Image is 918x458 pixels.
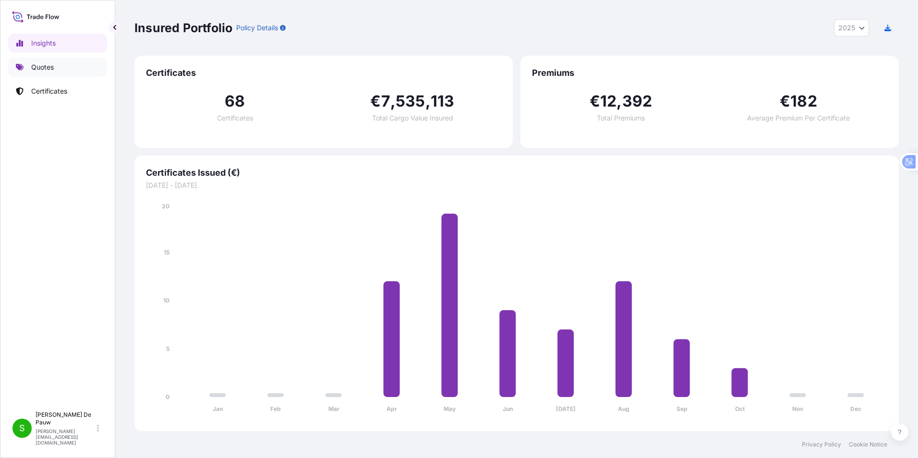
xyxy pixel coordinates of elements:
[849,441,887,448] a: Cookie Notice
[270,405,281,412] tspan: Feb
[556,405,576,412] tspan: [DATE]
[381,94,390,109] span: 7
[31,38,56,48] p: Insights
[36,428,95,446] p: [PERSON_NAME][EMAIL_ADDRESS][DOMAIN_NAME]
[735,405,745,412] tspan: Oct
[217,115,253,121] span: Certificates
[31,86,67,96] p: Certificates
[8,34,107,53] a: Insights
[162,203,169,210] tspan: 20
[164,249,169,256] tspan: 15
[166,393,169,400] tspan: 0
[792,405,804,412] tspan: Nov
[372,115,453,121] span: Total Cargo Value Insured
[387,405,397,412] tspan: Apr
[503,405,513,412] tspan: Jun
[146,181,887,190] span: [DATE] - [DATE]
[532,67,887,79] span: Premiums
[8,58,107,77] a: Quotes
[146,67,501,79] span: Certificates
[166,345,169,352] tspan: 5
[676,405,688,412] tspan: Sep
[146,167,887,179] span: Certificates Issued (€)
[838,23,855,33] span: 2025
[616,94,622,109] span: ,
[790,94,817,109] span: 182
[600,94,616,109] span: 12
[396,94,425,109] span: 535
[31,62,54,72] p: Quotes
[444,405,456,412] tspan: May
[618,405,629,412] tspan: Aug
[236,23,278,33] p: Policy Details
[622,94,652,109] span: 392
[36,411,95,426] p: [PERSON_NAME] De Pauw
[328,405,339,412] tspan: Mar
[747,115,850,121] span: Average Premium Per Certificate
[431,94,455,109] span: 113
[134,20,232,36] p: Insured Portfolio
[19,423,25,433] span: S
[390,94,396,109] span: ,
[590,94,600,109] span: €
[213,405,223,412] tspan: Jan
[850,405,861,412] tspan: Dec
[597,115,645,121] span: Total Premiums
[225,94,245,109] span: 68
[802,441,841,448] a: Privacy Policy
[163,297,169,304] tspan: 10
[780,94,790,109] span: €
[8,82,107,101] a: Certificates
[425,94,431,109] span: ,
[834,19,869,36] button: Year Selector
[370,94,381,109] span: €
